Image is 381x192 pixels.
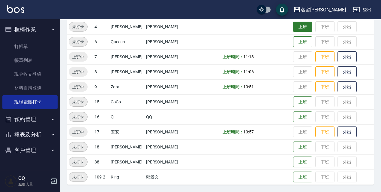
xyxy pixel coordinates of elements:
[145,79,186,94] td: [PERSON_NAME]
[93,124,109,139] td: 17
[293,36,312,47] button: 上班
[145,94,186,109] td: [PERSON_NAME]
[109,124,145,139] td: 安安
[145,64,186,79] td: [PERSON_NAME]
[109,49,145,64] td: [PERSON_NAME]
[2,95,58,109] a: 現場電腦打卡
[337,126,357,138] button: 外出
[93,154,109,169] td: 88
[223,69,244,74] b: 上班時間：
[69,144,87,150] span: 未打卡
[69,174,87,180] span: 未打卡
[7,5,24,13] img: Logo
[243,54,254,59] span: 11:18
[337,51,357,62] button: 外出
[5,175,17,187] img: Person
[145,124,186,139] td: [PERSON_NAME]
[145,19,186,34] td: [PERSON_NAME]
[145,154,186,169] td: [PERSON_NAME]
[18,181,49,187] p: 服務人員
[93,109,109,124] td: 16
[109,154,145,169] td: [PERSON_NAME]
[93,94,109,109] td: 15
[69,129,88,135] span: 上班中
[276,4,288,16] button: save
[109,139,145,154] td: [PERSON_NAME]
[293,157,312,168] button: 上班
[2,142,58,158] button: 客戶管理
[2,127,58,142] button: 報表及分析
[145,109,186,124] td: QQ
[2,53,58,67] a: 帳單列表
[337,66,357,78] button: 外出
[145,34,186,49] td: [PERSON_NAME]
[2,40,58,53] a: 打帳單
[223,54,244,59] b: 上班時間：
[337,81,357,93] button: 外出
[69,99,87,105] span: 未打卡
[2,81,58,95] a: 材料自購登錄
[315,51,334,62] button: 下班
[93,19,109,34] td: 4
[223,84,244,89] b: 上班時間：
[223,130,244,134] b: 上班時間：
[109,79,145,94] td: Zora
[351,4,374,15] button: 登出
[2,111,58,127] button: 預約管理
[243,84,254,89] span: 10:51
[109,169,145,184] td: King
[18,175,49,181] h5: QQ
[315,66,334,78] button: 下班
[109,109,145,124] td: Q
[93,34,109,49] td: 6
[301,6,346,14] div: 名留[PERSON_NAME]
[93,139,109,154] td: 18
[293,142,312,153] button: 上班
[293,96,312,108] button: 上班
[109,94,145,109] td: CoCo
[243,69,254,74] span: 11:06
[69,84,88,90] span: 上班中
[109,64,145,79] td: [PERSON_NAME]
[293,111,312,123] button: 上班
[293,172,312,183] button: 上班
[93,64,109,79] td: 8
[293,22,312,32] button: 上班
[69,159,87,165] span: 未打卡
[2,22,58,37] button: 櫃檯作業
[109,19,145,34] td: [PERSON_NAME]
[145,49,186,64] td: [PERSON_NAME]
[315,81,334,93] button: 下班
[69,69,88,75] span: 上班中
[93,79,109,94] td: 9
[145,139,186,154] td: [PERSON_NAME]
[243,130,254,134] span: 10:57
[315,126,334,138] button: 下班
[291,4,348,16] button: 名留[PERSON_NAME]
[69,114,87,120] span: 未打卡
[93,49,109,64] td: 7
[93,169,109,184] td: 109-2
[109,34,145,49] td: Queena
[69,39,87,45] span: 未打卡
[69,24,87,30] span: 未打卡
[145,169,186,184] td: 鄭景文
[2,67,58,81] a: 現金收支登錄
[69,54,88,60] span: 上班中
